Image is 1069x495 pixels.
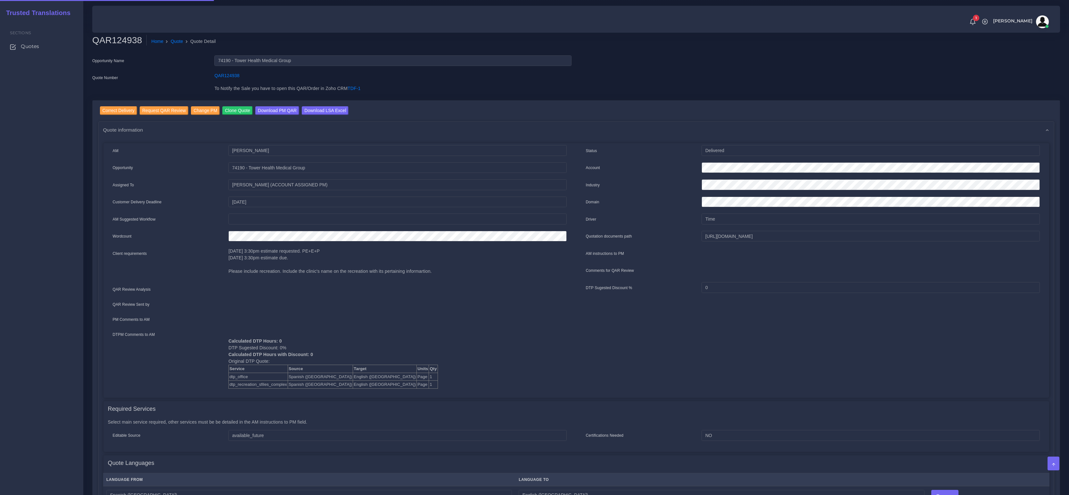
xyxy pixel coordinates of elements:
[113,332,155,337] label: DTPM Comments to AM
[224,331,571,389] div: DTP Sugested Discount: 0% Original DTP Quote:
[586,285,632,291] label: DTP Sugested Discount %
[2,9,70,17] h2: Trusted Translations
[171,38,183,45] a: Quote
[967,18,978,25] a: 1
[429,365,438,373] th: Qty
[108,406,156,413] h4: Required Services
[113,233,132,239] label: Wordcount
[353,373,417,381] td: English ([GEOGRAPHIC_DATA])
[288,373,353,381] td: Spanish ([GEOGRAPHIC_DATA])
[302,106,349,115] input: Download LSA Excel
[288,365,353,373] th: Source
[210,85,576,96] div: To Notify the Sale you have to open this QAR/Order in Zoho CRM
[229,381,288,389] td: dtp_recreation_sfiles_complex
[2,8,70,18] a: Trusted Translations
[429,381,438,389] td: 1
[228,352,313,357] b: Calculated DTP Hours with Discount: 0
[228,179,566,190] input: pm
[515,473,928,486] th: Language To
[113,216,156,222] label: AM Suggested Workflow
[228,338,282,344] b: Calculated DTP Hours: 0
[92,58,124,64] label: Opportunity Name
[586,433,624,438] label: Certifications Needed
[92,35,147,46] h2: QAR124938
[113,287,151,292] label: QAR Review Analysis
[113,251,147,256] label: Client requirements
[973,15,979,21] span: 1
[191,106,220,115] input: Change PM
[586,251,624,256] label: AM instructions to PM
[222,106,253,115] input: Clone Quote
[586,148,597,154] label: Status
[288,381,353,389] td: Spanish ([GEOGRAPHIC_DATA])
[113,165,133,171] label: Opportunity
[113,302,150,307] label: QAR Review Sent by
[417,373,429,381] td: Page
[21,43,39,50] span: Quotes
[993,19,1032,23] span: [PERSON_NAME]
[255,106,299,115] input: Download PM QAR
[586,165,600,171] label: Account
[151,38,163,45] a: Home
[229,373,288,381] td: dtp_office
[100,106,137,115] input: Correct Delivery
[113,199,162,205] label: Customer Delivery Deadline
[214,73,239,78] a: QAR124938
[10,30,31,35] span: Sections
[92,75,118,81] label: Quote Number
[140,106,188,115] input: Request QAR Review
[183,38,216,45] li: Quote Detail
[228,248,566,275] p: [DATE] 3:30pm estimate requested. PE+E+P [DATE] 3:30pm estimate due. Please include recreation. I...
[417,381,429,389] td: Page
[586,216,596,222] label: Driver
[586,199,599,205] label: Domain
[108,460,154,467] h4: Quote Languages
[113,433,141,438] label: Editable Source
[1036,15,1049,28] img: avatar
[5,40,78,53] a: Quotes
[417,365,429,373] th: Units
[586,182,600,188] label: Industry
[113,317,150,322] label: PM Comments to AM
[103,126,143,134] span: Quote information
[229,365,288,373] th: Service
[103,473,515,486] th: Language From
[108,419,1045,426] p: Select main service required, other services must be be detailed in the AM instructions to PM field.
[586,233,632,239] label: Quotation documents path
[348,86,360,91] a: TDF-1
[113,182,134,188] label: Assigned To
[429,373,438,381] td: 1
[353,365,417,373] th: Target
[990,15,1051,28] a: [PERSON_NAME]avatar
[113,148,119,154] label: AM
[99,122,1054,138] div: Quote information
[586,268,634,273] label: Comments for QAR Review
[353,381,417,389] td: English ([GEOGRAPHIC_DATA])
